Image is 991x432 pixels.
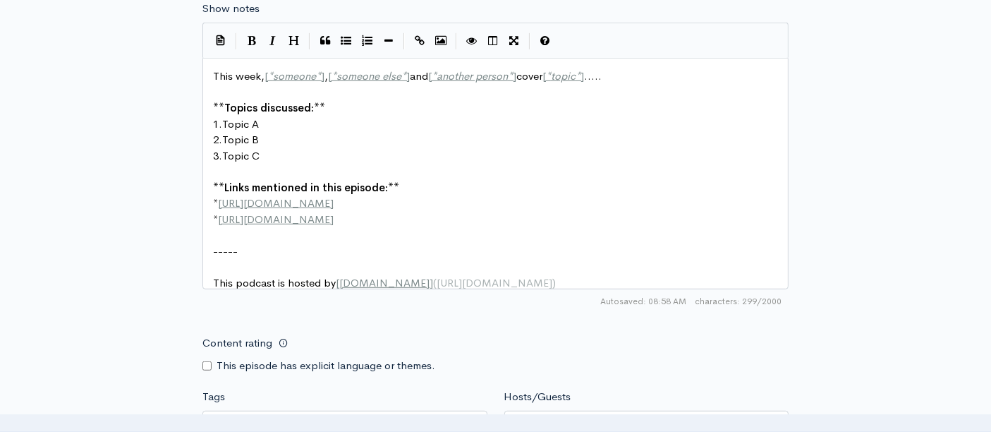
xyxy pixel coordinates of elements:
[403,33,405,49] i: |
[213,244,238,258] span: -----
[529,33,530,49] i: |
[224,181,388,194] span: Links mentioned in this episode:
[202,329,272,358] label: Content rating
[430,30,451,52] button: Insert Image
[309,33,310,49] i: |
[437,276,552,289] span: [URL][DOMAIN_NAME]
[580,69,584,83] span: ]
[213,69,602,83] span: This week, , and cover .....
[542,69,546,83] span: [
[213,149,222,162] span: 3.
[504,30,525,52] button: Toggle Fullscreen
[218,212,334,226] span: [URL][DOMAIN_NAME]
[218,196,334,210] span: [URL][DOMAIN_NAME]
[321,69,324,83] span: ]
[504,389,571,405] label: Hosts/Guests
[262,30,284,52] button: Italic
[437,69,508,83] span: another person
[409,30,430,52] button: Create Link
[428,69,432,83] span: [
[213,133,222,146] span: 2.
[217,358,435,374] label: This episode has explicit language or themes.
[222,149,260,162] span: Topic C
[284,30,305,52] button: Heading
[551,69,576,83] span: topic
[552,276,556,289] span: )
[695,295,782,308] span: 299/2000
[202,389,225,405] label: Tags
[336,69,401,83] span: someone else
[213,117,222,131] span: 1.
[482,30,504,52] button: Toggle Side by Side
[433,276,437,289] span: (
[513,69,516,83] span: ]
[224,101,314,114] span: Topics discussed:
[213,276,556,289] span: This podcast is hosted by
[328,69,332,83] span: [
[535,30,556,52] button: Markdown Guide
[202,1,260,17] label: Show notes
[336,276,339,289] span: [
[430,276,433,289] span: ]
[222,117,259,131] span: Topic A
[210,30,231,51] button: Insert Show Notes Template
[461,30,482,52] button: Toggle Preview
[600,295,686,308] span: Autosaved: 08:58 AM
[273,69,316,83] span: someone
[406,69,410,83] span: ]
[241,30,262,52] button: Bold
[378,30,399,52] button: Insert Horizontal Line
[456,33,457,49] i: |
[336,30,357,52] button: Generic List
[265,69,268,83] span: [
[315,30,336,52] button: Quote
[236,33,237,49] i: |
[222,133,259,146] span: Topic B
[339,276,430,289] span: [DOMAIN_NAME]
[357,30,378,52] button: Numbered List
